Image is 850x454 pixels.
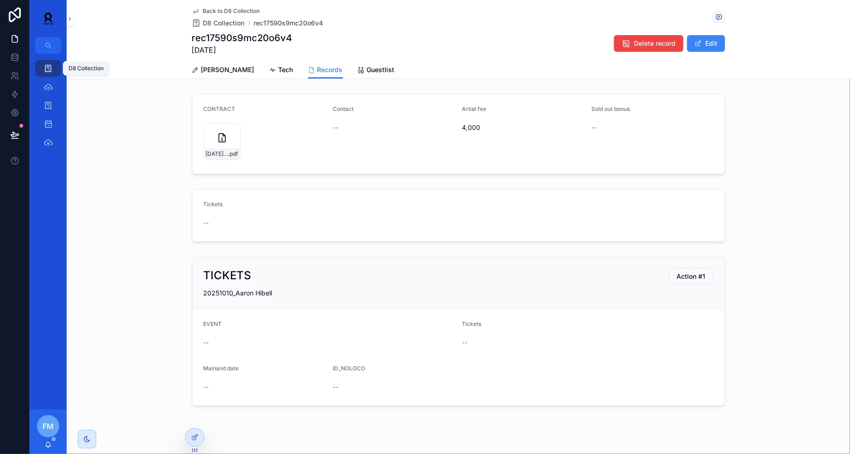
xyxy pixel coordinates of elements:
[37,11,59,26] img: App logo
[229,150,238,158] span: .pdf
[204,320,222,327] span: EVENT
[279,65,293,74] span: Tech
[687,35,725,52] button: Edit
[204,201,223,208] span: Tickets
[204,105,236,112] span: CONTRACT
[333,382,338,392] span: --
[317,65,343,74] span: Records
[614,35,683,52] button: Delete record
[192,61,254,80] a: [PERSON_NAME]
[204,289,273,297] span: 20251010_Aaron Hibell
[192,7,260,15] a: Back to D8 Collection
[367,65,395,74] span: Guestlist
[462,105,487,112] span: Artist fee
[30,54,67,163] div: scrollable content
[68,65,104,72] div: D8 Collection
[677,272,706,281] span: Action #1
[204,338,209,347] span: --
[204,365,239,372] span: Mainand date
[308,61,343,79] a: Records
[254,18,323,28] a: rec17590s9mc20o6v4
[358,61,395,80] a: Guestlist
[669,268,714,285] button: Action #1
[192,18,245,28] a: D8 Collection
[204,382,209,392] span: --
[333,105,354,112] span: Contact
[203,18,245,28] span: D8 Collection
[333,365,365,372] span: ID_NOLOCO
[462,123,584,132] span: 4,000
[634,39,676,48] span: Delete record
[203,7,260,15] span: Back to D8 Collection
[591,105,630,112] span: Sold out bonus
[192,31,292,44] h1: rec17590s9mc20o6v4
[333,123,338,132] span: --
[591,123,597,132] span: --
[206,150,229,158] span: [DATE]---[PERSON_NAME]---block,-[GEOGRAPHIC_DATA],-[GEOGRAPHIC_DATA]-(1)
[204,268,252,283] h2: TICKETS
[462,338,468,347] span: --
[204,218,209,227] span: --
[462,320,482,327] span: Tickets
[269,61,293,80] a: Tech
[201,65,254,74] span: [PERSON_NAME]
[192,44,292,55] span: [DATE]
[43,421,54,432] span: FM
